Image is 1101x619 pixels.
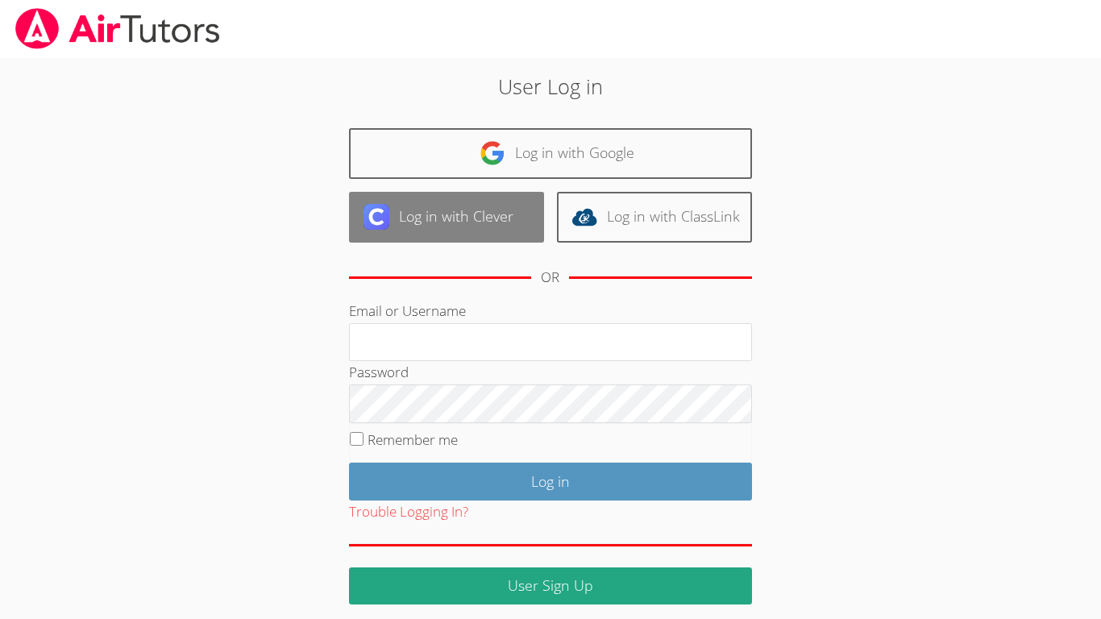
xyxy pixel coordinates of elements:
[480,140,505,166] img: google-logo-50288ca7cdecda66e5e0955fdab243c47b7ad437acaf1139b6f446037453330a.svg
[349,463,752,501] input: Log in
[349,301,466,320] label: Email or Username
[364,204,389,230] img: clever-logo-6eab21bc6e7a338710f1a6ff85c0baf02591cd810cc4098c63d3a4b26e2feb20.svg
[368,430,458,449] label: Remember me
[349,192,544,243] a: Log in with Clever
[541,266,559,289] div: OR
[349,501,468,524] button: Trouble Logging In?
[557,192,752,243] a: Log in with ClassLink
[349,363,409,381] label: Password
[349,567,752,605] a: User Sign Up
[349,128,752,179] a: Log in with Google
[14,8,222,49] img: airtutors_banner-c4298cdbf04f3fff15de1276eac7730deb9818008684d7c2e4769d2f7ddbe033.png
[253,71,848,102] h2: User Log in
[571,204,597,230] img: classlink-logo-d6bb404cc1216ec64c9a2012d9dc4662098be43eaf13dc465df04b49fa7ab582.svg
